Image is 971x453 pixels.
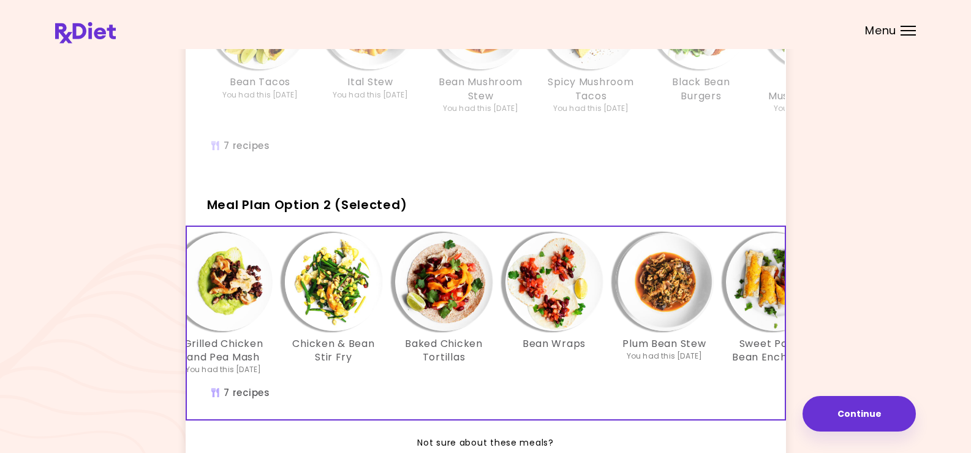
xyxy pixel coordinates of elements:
[55,22,116,44] img: RxDiet
[279,233,389,376] div: Info - Chicken & Bean Stir Fry - Meal Plan Option 2 (Selected)
[610,233,720,376] div: Info - Plum Bean Stew - Meal Plan Option 2 (Selected)
[207,196,407,213] span: Meal Plan Option 2 (Selected)
[553,103,629,114] div: You had this [DATE]
[395,337,493,365] h3: Baked Chicken Tortillas
[803,396,916,432] button: Continue
[627,351,703,362] div: You had this [DATE]
[774,103,850,114] div: You had this [DATE]
[186,364,262,375] div: You had this [DATE]
[168,233,279,376] div: Info - Grilled Chicken and Pea Mash - Meal Plan Option 2 (Selected)
[499,233,610,376] div: Info - Bean Wraps - Meal Plan Option 2 (Selected)
[763,75,861,103] h3: Spinach Mushroom Salad
[865,25,896,36] span: Menu
[347,75,393,89] h3: Ital Stew
[726,337,824,365] h3: Sweet Potato Bean Enchiladas
[720,233,830,376] div: Info - Sweet Potato Bean Enchiladas - Meal Plan Option 2 (Selected)
[432,75,530,103] h3: Bean Mushroom Stew
[542,75,640,103] h3: Spicy Mushroom Tacos
[285,337,383,365] h3: Chicken & Bean Stir Fry
[230,75,290,89] h3: Bean Tacos
[622,337,706,351] h3: Plum Bean Stew
[523,337,586,351] h3: Bean Wraps
[333,89,409,101] div: You had this [DATE]
[389,233,499,376] div: Info - Baked Chicken Tortillas - Meal Plan Option 2 (Selected)
[175,337,273,365] h3: Grilled Chicken and Pea Mash
[222,89,298,101] div: You had this [DATE]
[443,103,519,114] div: You had this [DATE]
[417,436,553,451] span: Not sure about these meals?
[652,75,750,103] h3: Black Bean Burgers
